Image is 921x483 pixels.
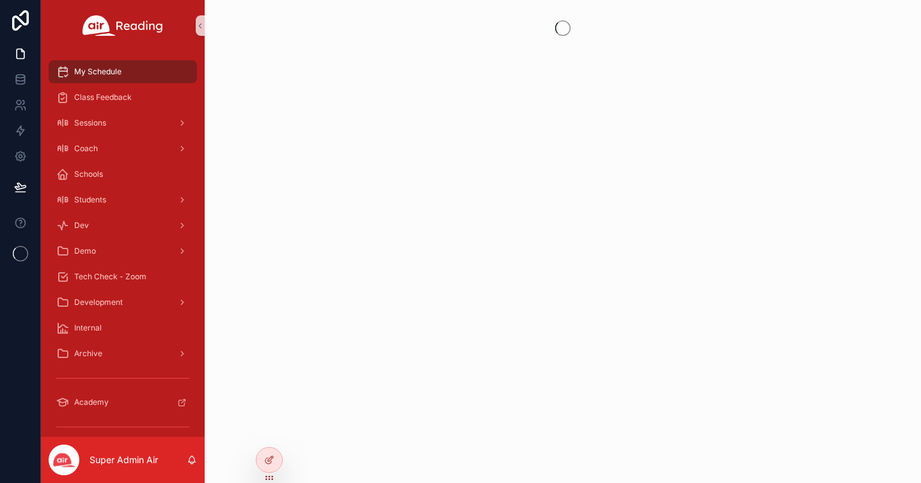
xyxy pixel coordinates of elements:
[49,137,197,160] a: Coach
[49,240,197,263] a: Demo
[49,163,197,186] a: Schools
[41,51,205,437] div: scrollable content
[49,111,197,135] a: Sessions
[90,454,158,466] p: Super Admin Air
[49,188,197,211] a: Students
[74,118,106,128] span: Sessions
[83,15,163,36] img: App logo
[74,195,106,205] span: Students
[74,348,102,359] span: Archive
[74,323,102,333] span: Internal
[74,220,89,231] span: Dev
[74,67,122,77] span: My Schedule
[74,297,123,307] span: Development
[49,291,197,314] a: Development
[74,246,96,256] span: Demo
[74,397,109,407] span: Academy
[74,143,98,154] span: Coach
[49,265,197,288] a: Tech Check - Zoom
[49,60,197,83] a: My Schedule
[49,342,197,365] a: Archive
[49,86,197,109] a: Class Feedback
[49,214,197,237] a: Dev
[74,92,132,102] span: Class Feedback
[49,391,197,414] a: Academy
[49,316,197,340] a: Internal
[74,272,146,282] span: Tech Check - Zoom
[74,169,103,179] span: Schools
